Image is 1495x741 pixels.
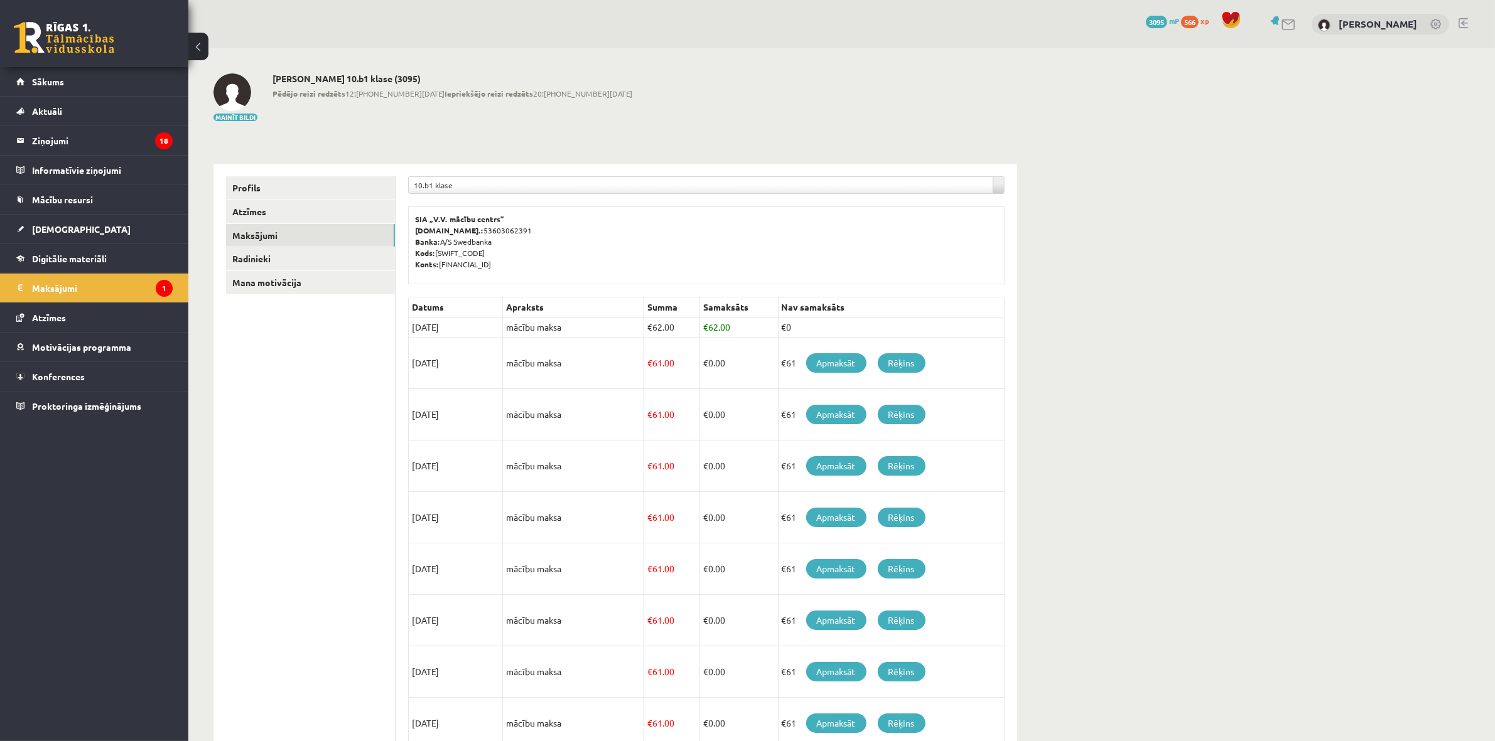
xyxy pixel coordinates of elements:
[1318,19,1330,31] img: Agnese Krūmiņa
[699,389,778,440] td: 0.00
[415,259,439,269] b: Konts:
[703,321,708,333] span: €
[647,321,652,333] span: €
[699,338,778,389] td: 0.00
[644,492,700,543] td: 61.00
[32,194,93,205] span: Mācību resursi
[878,610,926,630] a: Rēķins
[32,400,141,412] span: Proktoringa izmēģinājums
[409,595,503,646] td: [DATE]
[226,176,395,200] a: Profils
[32,105,62,117] span: Aktuāli
[213,114,257,121] button: Mainīt bildi
[213,73,251,111] img: Agnese Krūmiņa
[778,389,1004,440] td: €61
[409,492,503,543] td: [DATE]
[16,126,173,155] a: Ziņojumi18
[16,67,173,96] a: Sākums
[16,303,173,332] a: Atzīmes
[409,389,503,440] td: [DATE]
[32,126,173,155] legend: Ziņojumi
[16,392,173,420] a: Proktoringa izmēģinājums
[778,338,1004,389] td: €61
[778,595,1004,646] td: €61
[699,317,778,338] td: 62.00
[644,440,700,492] td: 61.00
[699,595,778,646] td: 0.00
[703,460,708,471] span: €
[703,717,708,728] span: €
[16,333,173,361] a: Motivācijas programma
[409,338,503,389] td: [DATE]
[878,508,926,527] a: Rēķins
[503,440,644,492] td: mācību maksa
[703,511,708,523] span: €
[16,362,173,391] a: Konferences
[644,543,700,595] td: 61.00
[226,200,395,223] a: Atzīmes
[878,713,926,733] a: Rēķins
[699,492,778,543] td: 0.00
[1169,16,1179,26] span: mP
[503,543,644,595] td: mācību maksa
[647,614,652,626] span: €
[16,215,173,243] a: [DEMOGRAPHIC_DATA]
[699,646,778,698] td: 0.00
[32,371,85,382] span: Konferences
[647,717,652,728] span: €
[644,338,700,389] td: 61.00
[806,405,866,424] a: Apmaksāt
[647,563,652,574] span: €
[503,317,644,338] td: mācību maksa
[778,543,1004,595] td: €61
[647,460,652,471] span: €
[415,248,435,258] b: Kods:
[32,274,173,302] legend: Maksājumi
[647,357,652,368] span: €
[415,214,505,224] b: SIA „V.V. mācību centrs”
[703,357,708,368] span: €
[415,225,483,235] b: [DOMAIN_NAME].:
[415,213,998,270] p: 53603062391 A/S Swedbanka [SWIFT_CODE] [FINANCIAL_ID]
[1181,16,1199,28] span: 566
[778,297,1004,317] th: Nav samaksāts
[32,341,131,353] span: Motivācijas programma
[644,317,700,338] td: 62.00
[647,666,652,677] span: €
[703,408,708,420] span: €
[273,88,345,99] b: Pēdējo reizi redzēts
[1339,18,1417,30] a: [PERSON_NAME]
[273,88,632,99] span: 12:[PHONE_NUMBER][DATE] 20:[PHONE_NUMBER][DATE]
[32,156,173,184] legend: Informatīvie ziņojumi
[778,646,1004,698] td: €61
[503,646,644,698] td: mācību maksa
[806,610,866,630] a: Apmaksāt
[806,662,866,681] a: Apmaksāt
[1201,16,1209,26] span: xp
[1146,16,1179,26] a: 3095 mP
[16,274,173,302] a: Maksājumi1
[647,511,652,523] span: €
[16,244,173,273] a: Digitālie materiāli
[1181,16,1215,26] a: 566 xp
[409,177,1004,193] a: 10.b1 klase
[409,646,503,698] td: [DATE]
[226,247,395,270] a: Radinieki
[503,595,644,646] td: mācību maksa
[156,280,173,297] i: 1
[32,312,66,323] span: Atzīmes
[409,317,503,338] td: [DATE]
[503,492,644,543] td: mācību maksa
[703,666,708,677] span: €
[644,297,700,317] th: Summa
[409,440,503,492] td: [DATE]
[878,405,926,424] a: Rēķins
[778,317,1004,338] td: €0
[415,237,440,247] b: Banka:
[32,76,64,87] span: Sākums
[699,297,778,317] th: Samaksāts
[1146,16,1167,28] span: 3095
[409,543,503,595] td: [DATE]
[503,338,644,389] td: mācību maksa
[503,297,644,317] th: Apraksts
